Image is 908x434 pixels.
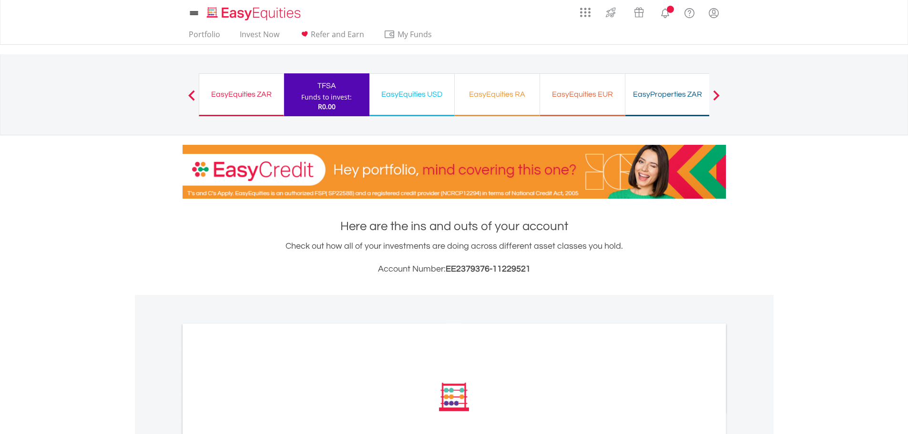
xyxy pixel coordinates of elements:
a: Notifications [653,2,677,21]
span: EE2379376-11229521 [446,264,531,273]
span: My Funds [384,28,446,40]
div: EasyEquities RA [460,88,534,101]
a: Refer and Earn [295,30,368,44]
a: Invest Now [236,30,283,44]
a: FAQ's and Support [677,2,702,21]
div: Funds to invest: [301,92,352,102]
div: EasyEquities ZAR [205,88,278,101]
img: vouchers-v2.svg [631,5,647,20]
span: R0.00 [318,102,336,111]
div: TFSA [290,79,364,92]
img: EasyCredit Promotion Banner [183,145,726,199]
a: Vouchers [625,2,653,20]
img: thrive-v2.svg [603,5,619,20]
a: Home page [203,2,305,21]
a: My Profile [702,2,726,23]
img: grid-menu-icon.svg [580,7,591,18]
div: EasyEquities EUR [546,88,619,101]
button: Previous [182,95,201,104]
h1: Here are the ins and outs of your account [183,218,726,235]
button: Next [707,95,726,104]
span: Refer and Earn [311,29,364,40]
img: EasyEquities_Logo.png [205,6,305,21]
a: AppsGrid [574,2,597,18]
div: Check out how all of your investments are doing across different asset classes you hold. [183,240,726,276]
h3: Account Number: [183,262,726,276]
div: EasyEquities USD [375,88,449,101]
div: EasyProperties ZAR [631,88,704,101]
a: Portfolio [185,30,224,44]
